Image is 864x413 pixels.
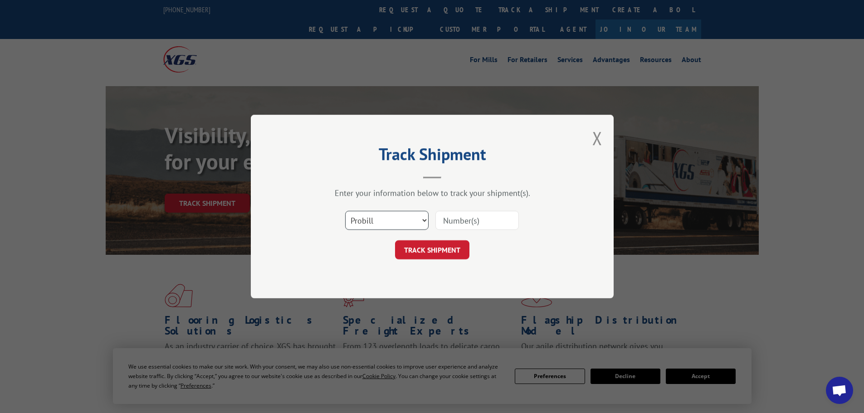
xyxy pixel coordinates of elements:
[826,377,853,404] div: Open chat
[435,211,519,230] input: Number(s)
[395,240,469,259] button: TRACK SHIPMENT
[592,126,602,150] button: Close modal
[296,188,568,198] div: Enter your information below to track your shipment(s).
[296,148,568,165] h2: Track Shipment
